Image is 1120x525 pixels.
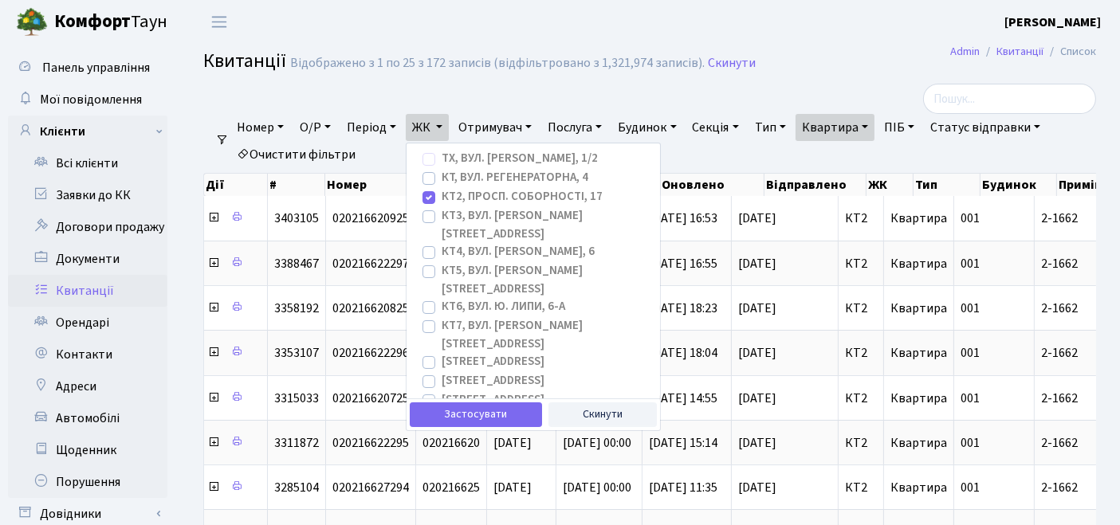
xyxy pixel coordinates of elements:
[961,390,980,407] span: 001
[8,275,167,307] a: Квитанції
[845,257,877,270] span: КТ2
[541,114,608,141] a: Послуга
[845,212,877,225] span: КТ2
[8,147,167,179] a: Всі клієнти
[845,347,877,359] span: КТ2
[961,479,980,496] span: 001
[442,207,647,243] label: КТ3, вул. [PERSON_NAME][STREET_ADDRESS]
[914,174,980,196] th: Тип
[796,114,874,141] a: Квартира
[442,353,544,371] label: [STREET_ADDRESS]
[268,174,325,196] th: #
[961,300,980,317] span: 001
[649,344,717,362] span: [DATE] 18:04
[961,434,980,452] span: 001
[890,255,947,272] span: Квартира
[649,210,717,227] span: [DATE] 16:53
[442,372,544,390] label: [STREET_ADDRESS]
[924,114,1047,141] a: Статус відправки
[332,434,409,452] span: 020216622295
[274,210,319,227] span: 3403105
[749,114,792,141] a: Тип
[738,302,831,315] span: [DATE]
[890,344,947,362] span: Квартира
[8,402,167,434] a: Автомобілі
[8,52,167,84] a: Панель управління
[293,114,337,141] a: О/Р
[274,255,319,272] span: 3388467
[332,255,409,272] span: 020216622297
[649,390,717,407] span: [DATE] 14:55
[950,43,980,60] a: Admin
[8,116,167,147] a: Клієнти
[649,255,717,272] span: [DATE] 16:55
[54,9,167,36] span: Таун
[8,466,167,498] a: Порушення
[8,307,167,339] a: Орендарі
[649,434,717,452] span: [DATE] 15:14
[1004,13,1101,32] a: [PERSON_NAME]
[442,298,565,316] label: КТ6, вул. Ю. Липи, 6-А
[406,114,449,141] a: ЖК
[442,317,647,353] label: КТ7, вул. [PERSON_NAME][STREET_ADDRESS]
[422,434,480,452] span: 020216620
[274,300,319,317] span: 3358192
[230,141,362,168] a: Очистити фільтри
[738,257,831,270] span: [DATE]
[16,6,48,38] img: logo.png
[563,479,631,496] span: [DATE] 00:00
[452,114,538,141] a: Отримувач
[548,402,658,427] button: Скинути
[660,174,764,196] th: Оновлено
[961,344,980,362] span: 001
[649,300,717,317] span: [DATE] 18:23
[332,479,409,496] span: 020216627294
[274,390,319,407] span: 3315033
[1004,14,1101,31] b: [PERSON_NAME]
[274,479,319,496] span: 3285104
[8,84,167,116] a: Мої повідомлення
[996,43,1043,60] a: Квитанції
[845,481,877,494] span: КТ2
[867,174,914,196] th: ЖК
[325,174,415,196] th: Номер
[890,210,947,227] span: Квартира
[890,390,947,407] span: Квартира
[649,479,717,496] span: [DATE] 11:35
[332,390,409,407] span: 020216620725
[738,481,831,494] span: [DATE]
[290,56,705,71] div: Відображено з 1 по 25 з 172 записів (відфільтровано з 1,321,974 записів).
[961,255,980,272] span: 001
[274,344,319,362] span: 3353107
[923,84,1096,114] input: Пошук...
[442,243,595,261] label: КТ4, вул. [PERSON_NAME], 6
[1043,43,1096,61] li: Список
[410,402,542,427] button: Застосувати
[686,114,745,141] a: Секція
[926,35,1120,69] nav: breadcrumb
[54,9,131,34] b: Комфорт
[890,300,947,317] span: Квартира
[422,479,480,496] span: 020216625
[230,114,290,141] a: Номер
[40,91,142,108] span: Мої повідомлення
[8,211,167,243] a: Договори продажу
[42,59,150,76] span: Панель управління
[611,114,682,141] a: Будинок
[332,210,409,227] span: 020216620925
[738,437,831,449] span: [DATE]
[274,434,319,452] span: 3311872
[332,300,409,317] span: 020216620825
[878,114,921,141] a: ПІБ
[8,339,167,370] a: Контакти
[332,344,409,362] span: 020216622296
[708,56,756,71] a: Скинути
[199,9,239,35] button: Переключити навігацію
[493,434,532,452] span: [DATE]
[442,391,544,409] label: [STREET_ADDRESS]
[493,479,532,496] span: [DATE]
[442,262,647,298] label: КТ5, вул. [PERSON_NAME][STREET_ADDRESS]
[764,174,866,196] th: Відправлено
[340,114,403,141] a: Період
[980,174,1057,196] th: Будинок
